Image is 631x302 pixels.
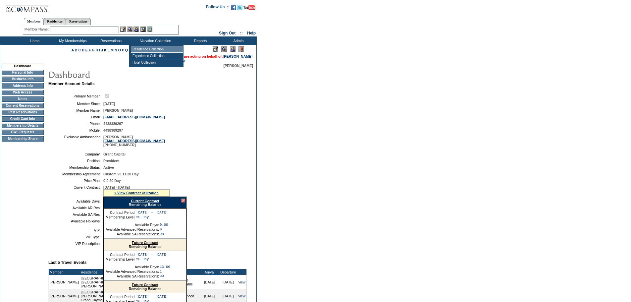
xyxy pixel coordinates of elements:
td: Current Reservations [2,103,44,108]
td: Exclusive Ambassador: [51,135,101,147]
td: Member [49,269,80,275]
a: E [85,48,88,52]
a: Q [125,48,128,52]
span: Custom v3.11 20 Day [103,172,139,176]
td: Arrival [200,269,219,275]
img: Impersonate [133,27,139,32]
td: Position: [51,159,101,163]
td: Business Info [2,77,44,82]
b: Member Account Details [48,82,95,86]
a: [PERSON_NAME] [223,54,252,58]
a: Reservations [66,18,91,25]
td: Home [15,36,53,45]
span: Grant Capital [103,152,126,156]
td: My Memberships [53,36,91,45]
td: Phone: [51,122,101,126]
img: Reservations [140,27,146,32]
td: [DATE] - [DATE] [136,253,168,257]
td: Available Days: [106,265,159,269]
a: Future Contract [132,241,158,245]
td: 98 [160,232,168,236]
td: Available Holidays: [51,219,101,223]
a: K [104,48,107,52]
img: Impersonate [230,46,236,52]
td: 20 Day [136,257,168,261]
td: Available SA Res: [51,212,101,216]
td: Email: [51,115,101,119]
span: [PERSON_NAME] [103,108,133,112]
td: Credit Card Info [2,116,44,122]
td: Available Days: [106,223,159,227]
td: 0.00 [160,223,168,227]
td: Admin [219,36,257,45]
td: Follow Us :: [206,4,230,12]
td: Contract Period: [106,295,135,299]
td: Available SA Reservations: [106,274,159,278]
a: Subscribe to our YouTube Channel [243,7,255,11]
td: [DATE] - [DATE] [136,295,168,299]
td: Reports [181,36,219,45]
span: Active [103,165,114,169]
a: Residences [44,18,66,25]
td: Current Contract: [51,185,101,197]
a: Become our fan on Facebook [231,7,236,11]
span: 4438389297 [103,128,123,132]
td: [GEOGRAPHIC_DATA], [US_STATE] - [GEOGRAPHIC_DATA], [US_STATE] [PERSON_NAME] 14 [80,275,178,289]
div: Remaining Balance [104,281,186,293]
td: Personal Info [2,70,44,75]
img: Become our fan on Facebook [231,5,236,10]
a: N [115,48,117,52]
td: Membership Status: [51,165,101,169]
td: 1 [160,270,170,273]
img: View Mode [221,46,227,52]
a: [EMAIL_ADDRESS][DOMAIN_NAME] [103,139,165,143]
td: 99 [160,274,170,278]
td: Membership Agreement: [51,172,101,176]
td: 13.00 [160,265,170,269]
td: Departure [219,269,237,275]
div: Member Name: [25,27,50,32]
img: b_calculator.gif [147,27,152,32]
b: Last 5 Travel Events [48,260,86,265]
div: Remaining Balance [104,239,186,251]
td: Available Advanced Reservations: [106,270,159,273]
span: President [103,159,120,163]
td: Space Available [178,275,200,289]
td: [DATE] [219,275,237,289]
a: Members [24,18,44,25]
a: I [99,48,100,52]
td: Available Days: [51,199,101,203]
a: L [108,48,110,52]
td: Residence [80,269,178,275]
td: VIP: [51,228,101,232]
a: Sign Out [219,31,236,35]
a: D [82,48,84,52]
td: Member Name: [51,108,101,112]
td: Reservations [91,36,129,45]
a: C [78,48,81,52]
a: H [96,48,98,52]
td: Address Info [2,83,44,89]
td: [DATE] - [DATE] [136,211,168,214]
td: Membership Level: [106,257,135,261]
span: [DATE] [103,102,115,106]
td: Hotel Collection [131,59,183,66]
span: 4438389297 [103,122,123,126]
a: P [122,48,124,52]
a: G [92,48,94,52]
td: Available Advanced Reservations: [106,227,159,231]
a: F [89,48,91,52]
td: Web Access [2,90,44,95]
td: Residence Collection [131,46,183,53]
td: 0 [160,227,168,231]
td: Available AR Res: [51,206,101,210]
td: Available SA Reservations: [106,232,159,236]
span: You are acting on behalf of: [177,54,252,58]
img: Log Concern/Member Elevation [238,46,244,52]
td: Experience Collection [131,53,183,59]
img: pgTtlDashboard.gif [48,68,181,81]
td: Type [178,269,200,275]
a: Current Contract [131,199,159,203]
span: :: [240,31,243,35]
div: Remaining Balance [104,197,186,209]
